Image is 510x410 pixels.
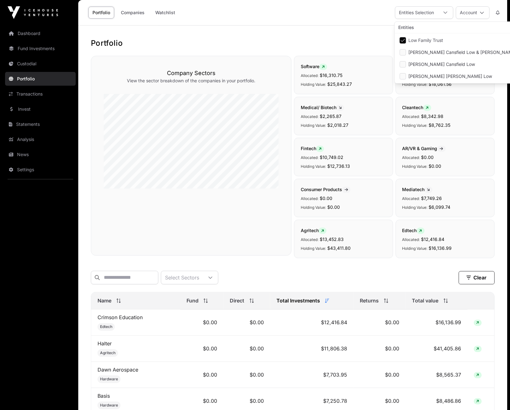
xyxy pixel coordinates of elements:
span: $0.00 [327,204,340,210]
a: Analysis [5,132,76,146]
iframe: Chat Widget [478,380,510,410]
span: Total Investments [276,297,320,305]
span: $0.00 [421,155,434,160]
a: Transactions [5,87,76,101]
a: Dashboard [5,26,76,40]
td: $0.00 [224,362,270,388]
span: $18,061.56 [429,81,452,87]
h3: Company Sectors [104,69,279,78]
span: [PERSON_NAME] Cansfield Low [409,62,475,67]
td: $7,703.95 [270,362,354,388]
td: $0.00 [354,362,406,388]
td: $0.00 [354,336,406,362]
span: Holding Value: [402,164,428,169]
a: News [5,148,76,161]
td: $8,565.37 [406,362,468,388]
span: $43,411.80 [327,245,351,251]
span: Holding Value: [301,123,326,128]
a: Custodial [5,57,76,71]
td: $11,806.38 [270,336,354,362]
span: $2,018.27 [327,122,348,128]
span: $2,265.87 [320,114,341,119]
span: Allocated: [301,196,318,201]
span: Allocated: [301,114,318,119]
span: Allocated: [301,237,318,242]
td: $41,405.86 [406,336,468,362]
span: Hardware [100,377,118,382]
button: Clear [459,271,495,284]
span: Agritech [100,351,116,356]
span: AR/VR & Gaming [402,146,446,151]
a: Fund Investments [5,42,76,56]
span: $12,736.13 [327,163,350,169]
span: Holding Value: [402,123,428,128]
td: $0.00 [180,336,223,362]
button: Account [456,6,490,19]
span: Holding Value: [402,246,428,251]
a: Portfolio [5,72,76,86]
span: Edtech [100,325,112,330]
td: $0.00 [224,310,270,336]
span: Consumer Products [301,187,351,192]
span: Total value [412,297,439,305]
td: $16,136.99 [406,310,468,336]
span: Low Family Trust [409,38,443,43]
span: Fintech [301,146,324,151]
span: Direct [230,297,245,305]
p: View the sector breakdown of the companies in your portfolio. [104,78,279,84]
td: $0.00 [354,310,406,336]
td: $0.00 [180,362,223,388]
span: Holding Value: [301,164,326,169]
span: Allocated: [301,155,318,160]
span: Holding Value: [301,205,326,210]
span: Medical/ Biotech [301,105,344,110]
span: Cleantech [402,105,431,110]
span: Allocated: [402,155,420,160]
span: Holding Value: [301,246,326,251]
a: Dawn Aerospace [98,367,138,373]
span: [PERSON_NAME] [PERSON_NAME] Low [409,74,492,79]
h1: Portfolio [91,38,495,48]
a: Halter [98,341,112,347]
a: Invest [5,102,76,116]
span: $16,136.99 [429,245,452,251]
span: Name [98,297,111,305]
span: $8,342.98 [421,114,444,119]
span: $12,416.84 [421,237,445,242]
span: Holding Value: [402,82,428,87]
span: Allocated: [402,196,420,201]
span: Holding Value: [301,82,326,87]
span: $13,452.83 [320,237,344,242]
span: Hardware [100,403,118,408]
span: Allocated: [301,73,318,78]
a: Basis [98,393,110,399]
td: $12,416.84 [270,310,354,336]
img: Icehouse Ventures Logo [8,6,58,19]
span: $16,310.75 [320,73,342,78]
span: $0.00 [320,196,332,201]
a: Watchlist [151,7,179,19]
span: $10,749.02 [320,155,343,160]
span: Allocated: [402,237,420,242]
td: $0.00 [224,336,270,362]
td: $0.00 [180,310,223,336]
a: Settings [5,163,76,177]
span: $25,843.27 [327,81,352,87]
span: Mediatech [402,187,433,192]
a: Portfolio [88,7,114,19]
span: Software [301,64,327,69]
span: Fund [187,297,199,305]
span: Edtech [402,228,425,233]
a: Statements [5,117,76,131]
span: Returns [360,297,379,305]
span: Agritech [301,228,327,233]
span: $8,762.35 [429,122,451,128]
div: Select Sectors [161,271,203,284]
span: $7,749.26 [421,196,442,201]
span: Allocated: [402,114,420,119]
span: $0.00 [429,163,442,169]
span: Holding Value: [402,205,428,210]
span: $6,099.74 [429,204,451,210]
a: Crimson Education [98,314,143,321]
